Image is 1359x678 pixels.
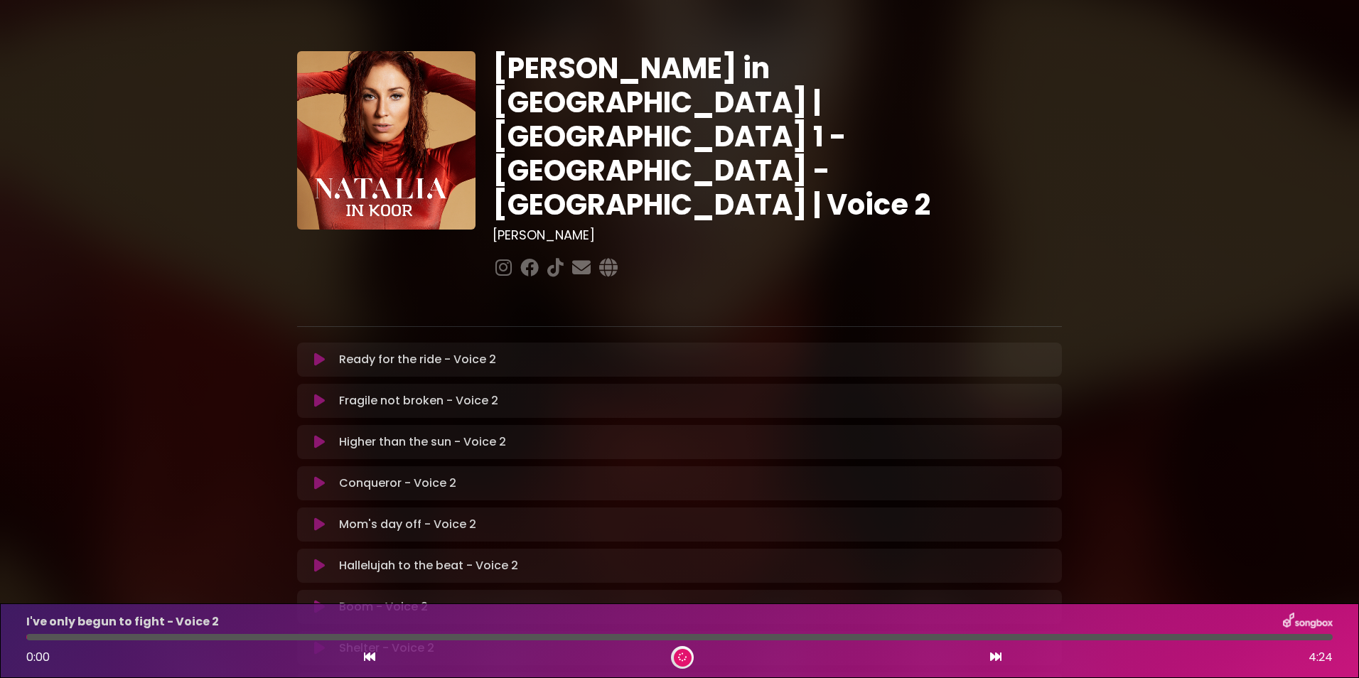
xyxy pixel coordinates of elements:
p: Mom's day off - Voice 2 [339,516,476,533]
h1: [PERSON_NAME] in [GEOGRAPHIC_DATA] | [GEOGRAPHIC_DATA] 1 - [GEOGRAPHIC_DATA] - [GEOGRAPHIC_DATA] ... [493,51,1062,222]
h3: [PERSON_NAME] [493,227,1062,243]
p: Fragile not broken - Voice 2 [339,392,498,409]
span: 4:24 [1309,649,1333,666]
p: Conqueror - Voice 2 [339,475,456,492]
p: I've only begun to fight - Voice 2 [26,613,219,630]
span: 0:00 [26,649,50,665]
p: Hallelujah to the beat - Voice 2 [339,557,518,574]
img: YTVS25JmS9CLUqXqkEhs [297,51,476,230]
p: Boom - Voice 2 [339,598,428,615]
p: Ready for the ride - Voice 2 [339,351,496,368]
img: songbox-logo-white.png [1283,613,1333,631]
p: Higher than the sun - Voice 2 [339,434,506,451]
